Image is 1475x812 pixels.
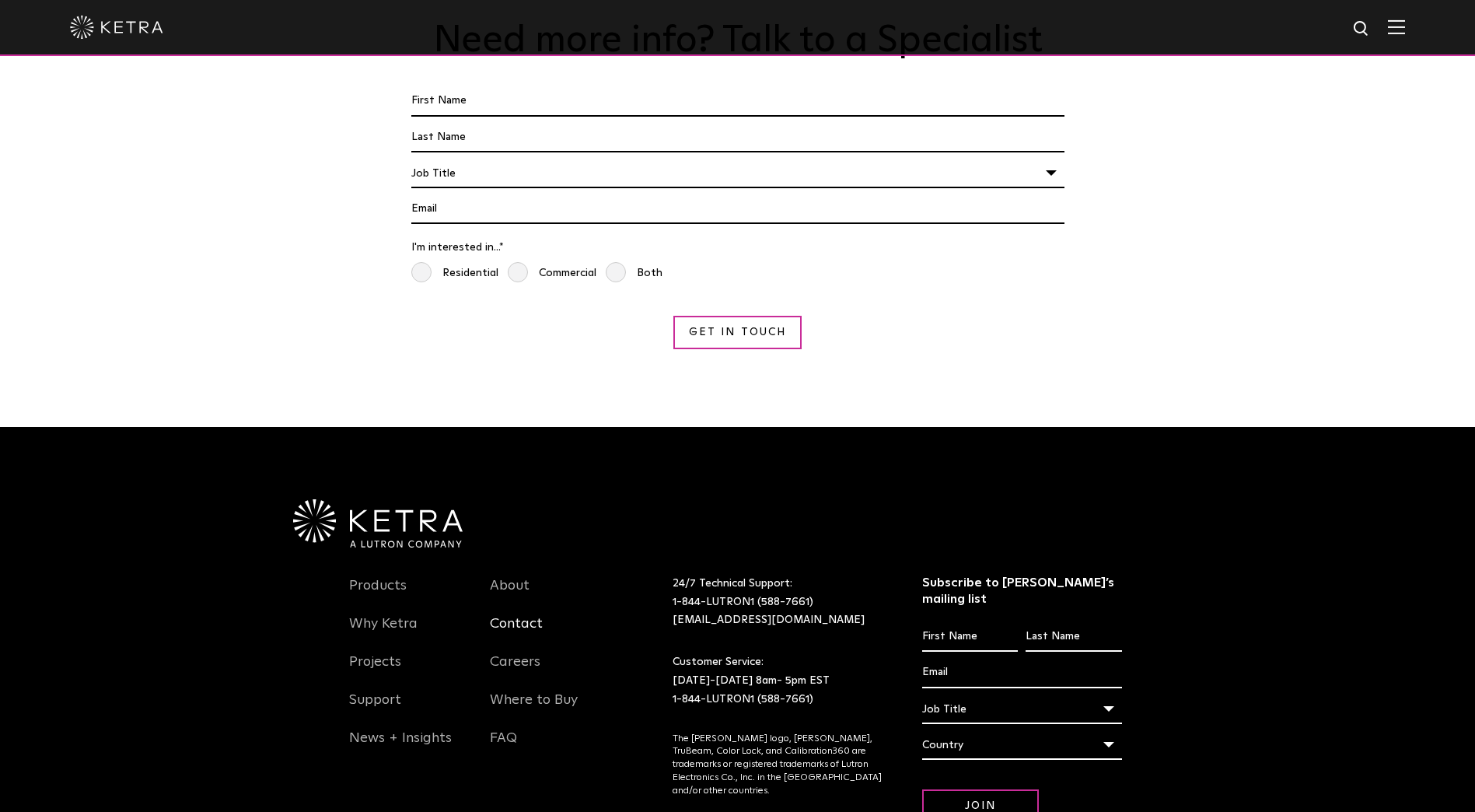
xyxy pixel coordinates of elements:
[490,730,517,765] a: FAQ
[349,730,452,765] a: News + Insights
[922,695,1122,724] div: Job Title
[673,575,883,630] p: 24/7 Technical Support:
[490,615,543,651] a: Contact
[673,733,883,798] p: The [PERSON_NAME] logo, [PERSON_NAME], TruBeam, Color Lock, and Calibration360 are trademarks or ...
[606,262,662,285] span: Both
[1026,622,1121,652] input: Last Name
[673,653,883,709] p: Customer Service: [DATE]-[DATE] 8am- 5pm EST
[349,615,418,651] a: Why Ketra
[673,597,813,607] a: 1-844-LUTRON1 (588-7661)
[490,691,578,727] a: Where to Buy
[411,159,1064,188] div: Job Title
[673,694,813,705] a: 1-844-LUTRON1 (588-7661)
[490,575,608,765] div: Navigation Menu
[349,653,401,689] a: Projects
[293,499,463,548] img: Ketra-aLutronCo_White_RGB
[349,691,401,727] a: Support
[922,658,1122,688] input: Email
[490,577,530,613] a: About
[922,575,1122,607] h3: Subscribe to [PERSON_NAME]’s mailing list
[411,242,499,253] span: I'm interested in...
[673,614,865,625] a: [EMAIL_ADDRESS][DOMAIN_NAME]
[1388,19,1405,34] img: Hamburger%20Nav.svg
[349,575,467,765] div: Navigation Menu
[490,653,540,689] a: Careers
[411,262,498,285] span: Residential
[411,194,1064,224] input: Email
[411,123,1064,152] input: Last Name
[922,622,1018,652] input: First Name
[508,262,596,285] span: Commercial
[673,316,802,349] input: Get in Touch
[411,86,1064,116] input: First Name
[922,730,1122,760] div: Country
[70,16,163,39] img: ketra-logo-2019-white
[349,577,407,613] a: Products
[1352,19,1372,39] img: search icon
